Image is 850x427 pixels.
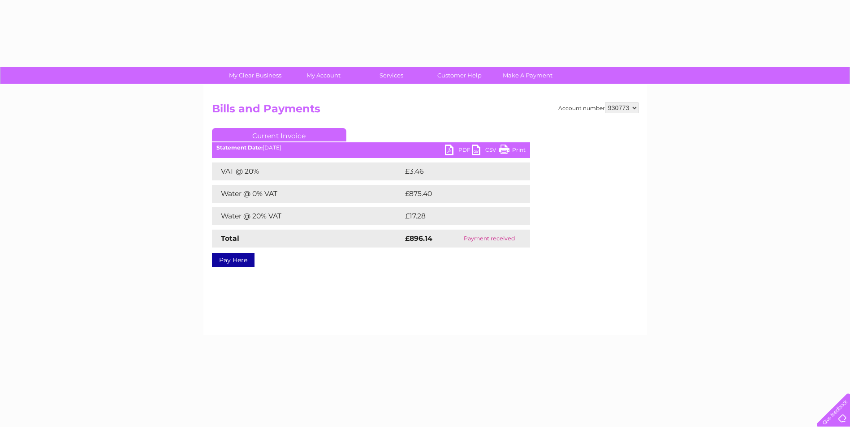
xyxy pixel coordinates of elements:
[405,234,432,243] strong: £896.14
[212,128,346,141] a: Current Invoice
[423,67,496,84] a: Customer Help
[449,230,530,248] td: Payment received
[354,67,428,84] a: Services
[403,185,514,203] td: £875.40
[212,102,639,120] h2: Bills and Payments
[212,253,255,267] a: Pay Here
[499,145,526,158] a: Print
[218,67,292,84] a: My Clear Business
[212,145,530,151] div: [DATE]
[221,234,239,243] strong: Total
[403,162,509,180] td: £3.46
[403,207,511,225] td: £17.28
[212,162,403,180] td: VAT @ 20%
[216,144,263,151] b: Statement Date:
[212,207,403,225] td: Water @ 20% VAT
[286,67,360,84] a: My Account
[558,102,639,113] div: Account number
[491,67,565,84] a: Make A Payment
[445,145,472,158] a: PDF
[212,185,403,203] td: Water @ 0% VAT
[472,145,499,158] a: CSV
